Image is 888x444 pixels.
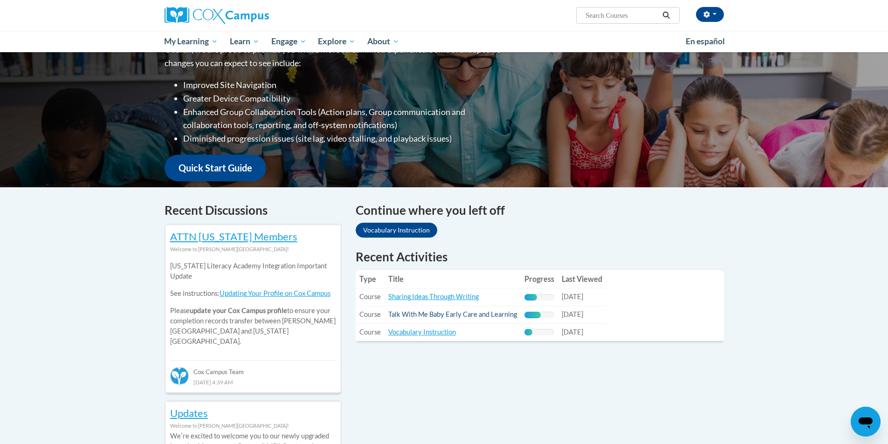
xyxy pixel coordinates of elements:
[356,270,385,288] th: Type
[659,10,673,21] button: Search
[680,32,731,51] a: En español
[524,329,532,335] div: Progress, %
[165,7,269,24] img: Cox Campus
[170,254,336,354] div: Please to ensure your completion records transfer between [PERSON_NAME][GEOGRAPHIC_DATA] and [US_...
[388,293,479,301] a: Sharing Ideas Through Writing
[851,407,881,437] iframe: Button to launch messaging window
[361,31,405,52] a: About
[524,294,537,301] div: Progress, %
[183,105,503,132] li: Enhanced Group Collaboration Tools (Action plans, Group communication and collaboration tools, re...
[151,31,738,52] div: Main menu
[190,307,287,314] b: update your Cox Campus profile
[183,78,503,92] li: Improved Site Navigation
[183,92,503,105] li: Greater Device Compatibility
[170,261,336,281] p: [US_STATE] Literacy Academy Integration Important Update
[158,31,224,52] a: My Learning
[359,293,381,301] span: Course
[165,43,503,70] p: Overall, we are proud to provide you with a more streamlined experience. Some of the specific cha...
[170,360,336,377] div: Cox Campus Team
[165,201,342,219] h4: Recent Discussions
[170,367,189,385] img: Cox Campus Team
[170,288,336,299] p: See instructions:
[170,377,336,387] div: [DATE] 4:39 AM
[367,36,399,47] span: About
[524,312,541,318] div: Progress, %
[170,244,336,254] div: Welcome to [PERSON_NAME][GEOGRAPHIC_DATA]!
[170,230,297,243] a: ATTN [US_STATE] Members
[170,407,208,419] a: Updates
[696,7,724,22] button: Account Settings
[164,36,218,47] span: My Learning
[562,293,583,301] span: [DATE]
[686,36,725,46] span: En español
[220,289,330,297] a: Updating Your Profile on Cox Campus
[224,31,265,52] a: Learn
[318,36,355,47] span: Explore
[356,223,437,238] a: Vocabulary Instruction
[265,31,312,52] a: Engage
[521,270,558,288] th: Progress
[388,310,517,318] a: Talk With Me Baby Early Care and Learning
[562,328,583,336] span: [DATE]
[312,31,361,52] a: Explore
[359,328,381,336] span: Course
[356,201,724,219] h4: Continue where you left off
[558,270,606,288] th: Last Viewed
[271,36,306,47] span: Engage
[230,36,259,47] span: Learn
[170,421,336,431] div: Welcome to [PERSON_NAME][GEOGRAPHIC_DATA]!
[585,10,659,21] input: Search Courses
[385,270,521,288] th: Title
[388,328,456,336] a: Vocabulary Instruction
[165,7,342,24] a: Cox Campus
[356,248,724,265] h1: Recent Activities
[359,310,381,318] span: Course
[562,310,583,318] span: [DATE]
[165,155,266,181] a: Quick Start Guide
[183,132,503,145] li: Diminished progression issues (site lag, video stalling, and playback issues)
